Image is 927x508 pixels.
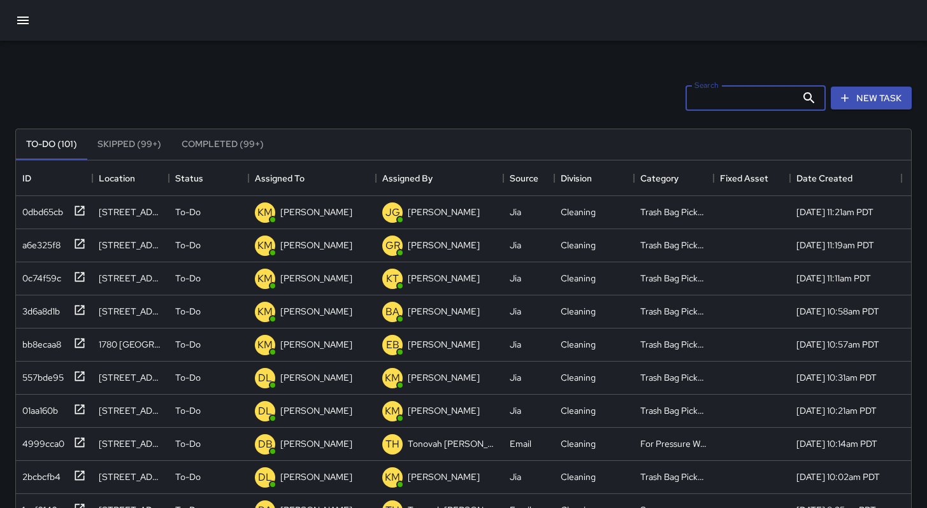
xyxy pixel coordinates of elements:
p: KM [385,370,400,386]
p: [PERSON_NAME] [280,206,352,218]
p: BA [385,304,399,320]
div: 3d6a8d1b [17,300,60,318]
p: [PERSON_NAME] [408,206,480,218]
p: KM [257,238,273,253]
div: Location [99,160,135,196]
div: Jia [510,371,521,384]
p: EB [386,337,399,353]
div: Category [634,160,714,196]
div: 254 Clara Street [99,404,162,417]
div: 1071 Howard Street [99,305,162,318]
div: 732 Brannan Street [99,470,162,483]
div: Cleaning [561,338,596,351]
div: Date Created [790,160,902,196]
p: GR [385,238,400,253]
p: [PERSON_NAME] [408,338,480,351]
p: [PERSON_NAME] [408,470,480,483]
div: Trash Bag Pickup [640,305,707,318]
div: Assigned To [255,160,305,196]
div: Cleaning [561,470,596,483]
p: DB [258,437,273,452]
p: KM [257,337,273,353]
p: [PERSON_NAME] [408,371,480,384]
p: [PERSON_NAME] [280,371,352,384]
div: Jia [510,404,521,417]
div: Date Created [796,160,852,196]
p: KM [385,470,400,485]
div: Cleaning [561,272,596,285]
div: Fixed Asset [720,160,768,196]
p: KM [257,271,273,286]
div: 56 Langton Street [99,437,162,450]
div: Cleaning [561,206,596,218]
div: 4999cca0 [17,432,64,450]
div: Jia [510,305,521,318]
p: [PERSON_NAME] [280,470,352,483]
p: To-Do [175,470,201,483]
p: DL [258,370,272,386]
p: [PERSON_NAME] [408,305,480,318]
div: Trash Bag Pickup [640,338,707,351]
div: Category [640,160,679,196]
p: KM [385,404,400,419]
p: To-Do [175,338,201,351]
div: 1071 Howard Street [99,239,162,251]
div: Assigned To [248,160,376,196]
button: Completed (99+) [171,129,274,160]
div: 8/21/2025, 10:21am PDT [796,404,877,417]
button: Skipped (99+) [87,129,171,160]
div: Cleaning [561,239,596,251]
div: Division [554,160,634,196]
div: 01aa160b [17,399,58,417]
p: To-Do [175,239,201,251]
div: 8/21/2025, 10:14am PDT [796,437,877,450]
div: 0c74f59c [17,267,61,285]
p: To-Do [175,272,201,285]
label: Search [694,80,719,90]
div: 8/21/2025, 10:57am PDT [796,338,879,351]
div: Trash Bag Pickup [640,206,707,218]
div: Assigned By [382,160,433,196]
div: Cleaning [561,437,596,450]
p: DL [258,404,272,419]
button: To-Do (101) [16,129,87,160]
p: [PERSON_NAME] [408,404,480,417]
div: 2bcbcfb4 [17,465,61,483]
div: Jia [510,470,521,483]
p: [PERSON_NAME] [280,305,352,318]
p: [PERSON_NAME] [280,437,352,450]
p: To-Do [175,437,201,450]
div: 1066 Howard Street [99,206,162,218]
div: Jia [510,272,521,285]
div: For Pressure Washer [640,437,707,450]
div: 557bde95 [17,366,64,384]
div: 8/21/2025, 11:19am PDT [796,239,874,251]
div: Location [92,160,169,196]
div: Division [561,160,592,196]
div: Trash Bag Pickup [640,371,707,384]
p: [PERSON_NAME] [280,338,352,351]
div: Status [169,160,248,196]
p: To-Do [175,404,201,417]
div: Source [510,160,538,196]
div: 0dbd65cb [17,201,63,218]
div: 1070 Howard Street [99,272,162,285]
div: Cleaning [561,305,596,318]
p: [PERSON_NAME] [408,239,480,251]
div: Jia [510,239,521,251]
div: 8/21/2025, 10:02am PDT [796,470,880,483]
p: To-Do [175,305,201,318]
div: Assigned By [376,160,503,196]
div: Trash Bag Pickup [640,272,707,285]
p: KM [257,304,273,320]
p: [PERSON_NAME] [408,272,480,285]
p: To-Do [175,206,201,218]
p: Tonovah [PERSON_NAME] [408,437,497,450]
div: ID [22,160,31,196]
div: 600 Natoma Street [99,371,162,384]
div: ID [16,160,92,196]
button: New Task [831,87,912,110]
p: [PERSON_NAME] [280,272,352,285]
div: a6e325f8 [17,234,61,251]
p: KM [257,205,273,220]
